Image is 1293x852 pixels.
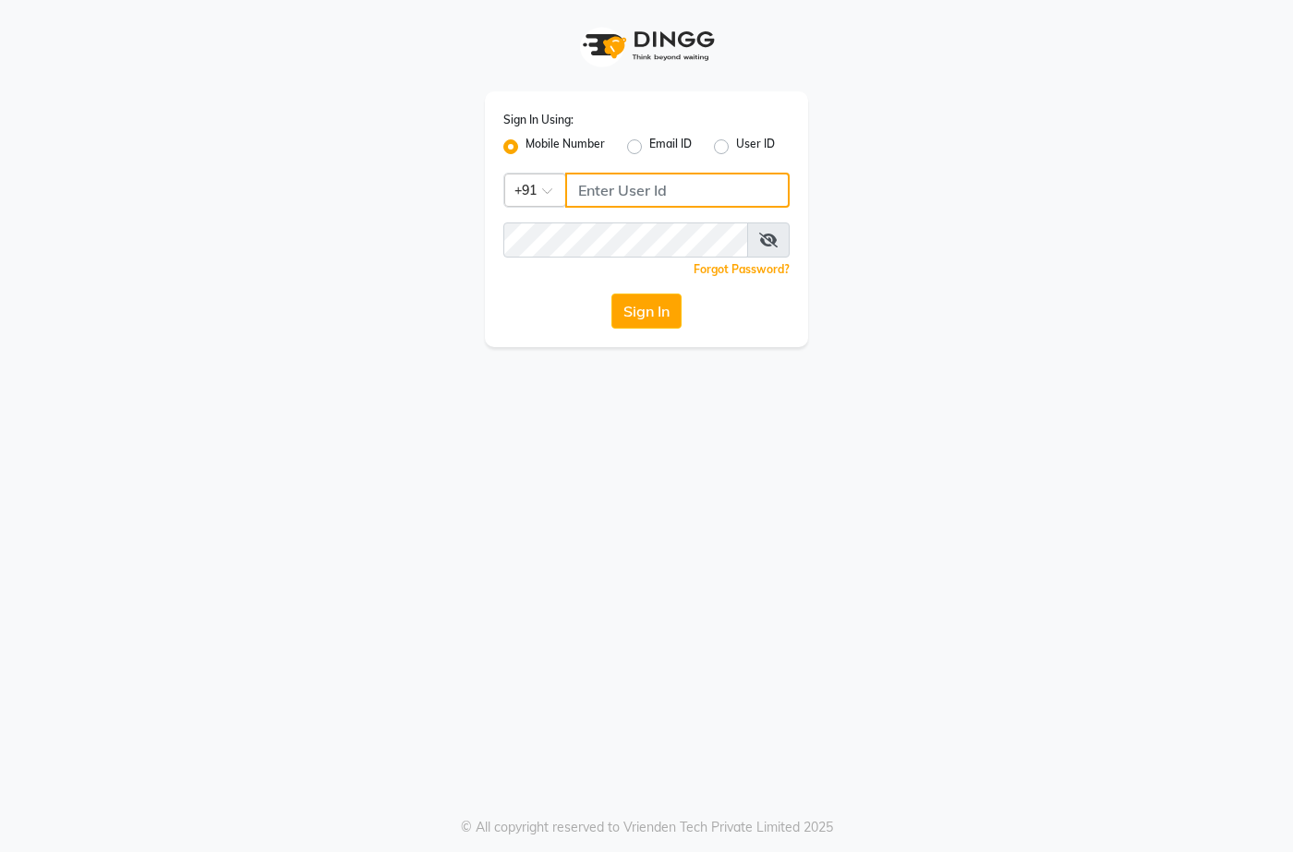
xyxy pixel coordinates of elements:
[649,136,692,158] label: Email ID
[526,136,605,158] label: Mobile Number
[736,136,775,158] label: User ID
[565,173,790,208] input: Username
[573,18,720,73] img: logo1.svg
[611,294,682,329] button: Sign In
[694,262,790,276] a: Forgot Password?
[503,222,748,258] input: Username
[503,112,574,128] label: Sign In Using:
